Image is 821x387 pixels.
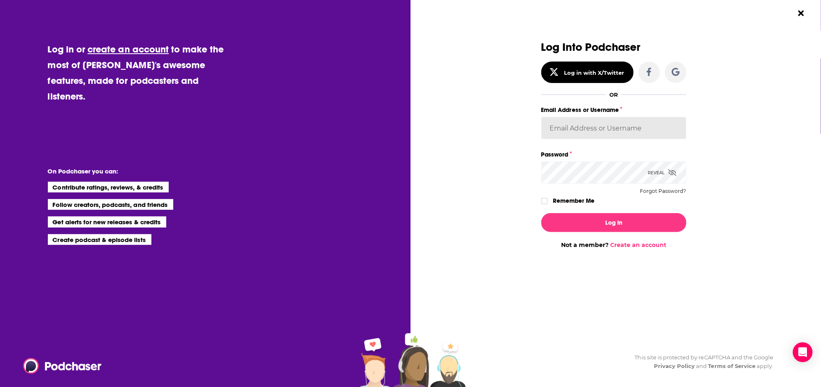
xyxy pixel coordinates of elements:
[541,41,687,53] h3: Log Into Podchaser
[541,241,687,249] div: Not a member?
[541,117,687,139] input: Email Address or Username
[541,213,687,232] button: Log In
[541,149,687,160] label: Password
[48,216,166,227] li: Get alerts for new releases & credits
[541,62,634,83] button: Log in with X/Twitter
[610,241,666,249] a: Create an account
[553,195,595,206] label: Remember Me
[48,199,174,210] li: Follow creators, podcasts, and friends
[564,69,625,76] div: Log in with X/Twitter
[48,167,213,175] li: On Podchaser you can:
[23,358,96,374] a: Podchaser - Follow, Share and Rate Podcasts
[640,188,687,194] button: Forgot Password?
[654,363,695,369] a: Privacy Policy
[648,161,677,184] div: Reveal
[609,91,618,98] div: OR
[793,5,809,21] button: Close Button
[628,353,774,370] div: This site is protected by reCAPTCHA and the Google and apply.
[48,234,151,245] li: Create podcast & episode lists
[48,182,169,192] li: Contribute ratings, reviews, & credits
[87,43,169,55] a: create an account
[793,342,813,362] div: Open Intercom Messenger
[708,363,756,369] a: Terms of Service
[23,358,102,374] img: Podchaser - Follow, Share and Rate Podcasts
[541,104,687,115] label: Email Address or Username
